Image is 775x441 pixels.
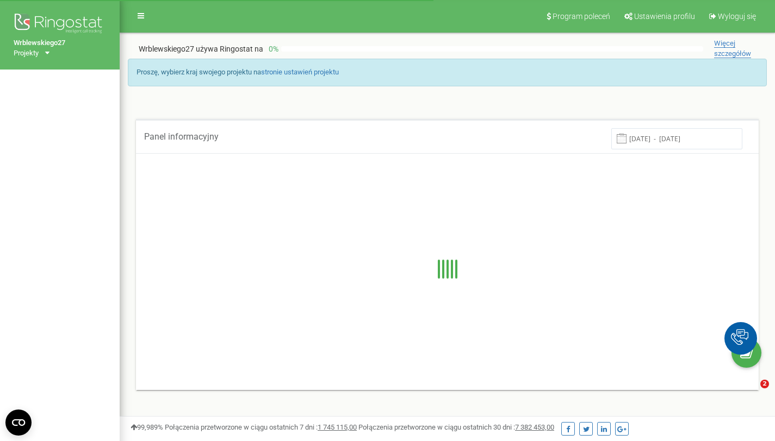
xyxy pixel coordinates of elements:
span: Połączenia przetworzone w ciągu ostatnich 30 dni : [358,423,554,431]
span: Więcej szczegółów [714,39,751,58]
div: Projekty [14,48,39,59]
span: Panel informacyjny [144,131,219,142]
span: Program poleceń [553,12,610,21]
span: 2 [760,380,769,388]
p: 0 % [263,43,281,54]
a: Wrblewskiego27 [14,38,106,48]
p: Proszę, wybierz kraj swojego projektu na [137,67,758,78]
img: Ringostat logo [14,11,106,38]
p: Wrblewskiego27 [139,43,263,54]
span: Wyloguj się [718,12,756,21]
button: Open CMP widget [5,409,32,436]
span: Ustawienia profilu [634,12,695,21]
span: Połączenia przetworzone w ciągu ostatnich 7 dni : [165,423,357,431]
span: używa Ringostat na [196,45,263,53]
u: 1 745 115,00 [318,423,357,431]
u: 7 382 453,00 [515,423,554,431]
a: stronie ustawień projektu [261,68,339,76]
iframe: Intercom live chat [738,380,764,406]
span: 99,989% [131,423,163,431]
